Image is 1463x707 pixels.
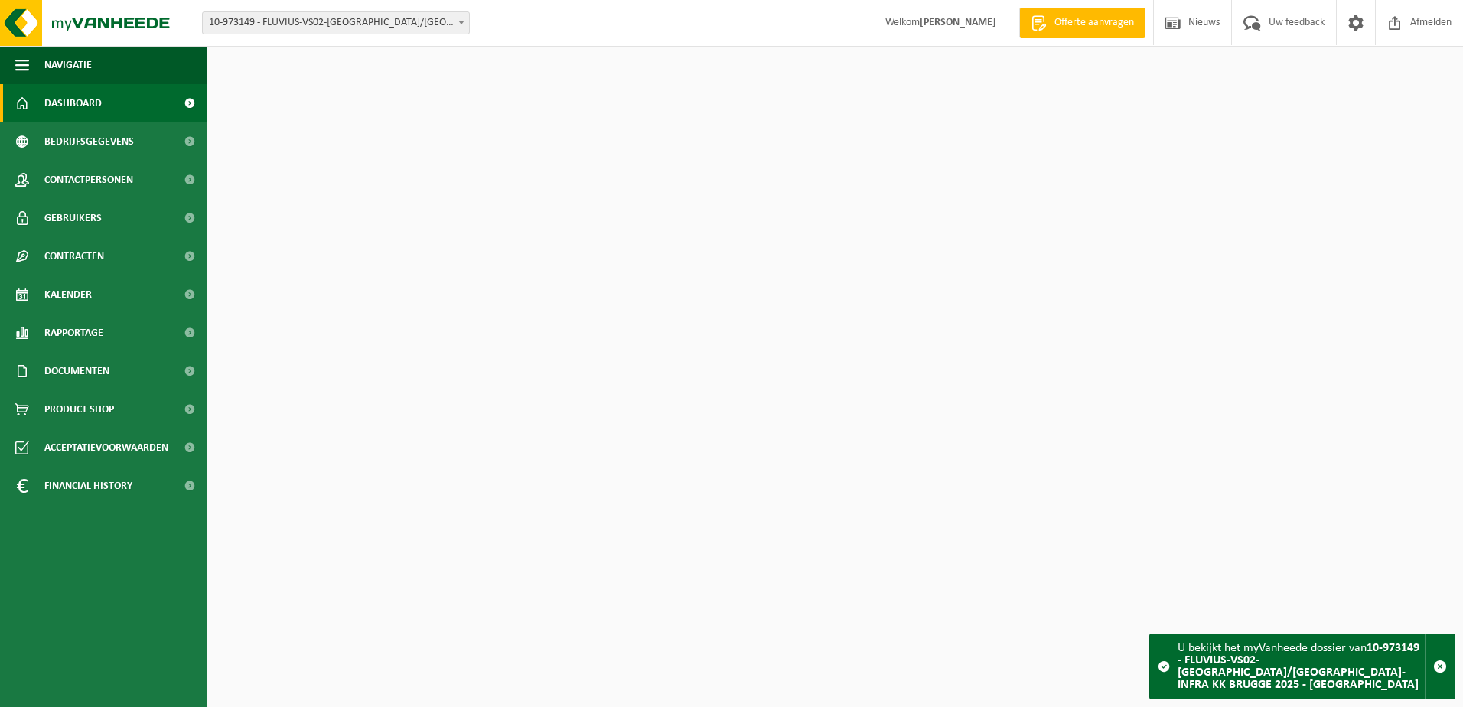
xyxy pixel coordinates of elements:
span: Offerte aanvragen [1051,15,1138,31]
span: Rapportage [44,314,103,352]
div: U bekijkt het myVanheede dossier van [1178,634,1425,699]
span: Gebruikers [44,199,102,237]
span: Dashboard [44,84,102,122]
span: Navigatie [44,46,92,84]
strong: 10-973149 - FLUVIUS-VS02-[GEOGRAPHIC_DATA]/[GEOGRAPHIC_DATA]-INFRA KK BRUGGE 2025 - [GEOGRAPHIC_D... [1178,642,1419,691]
span: 10-973149 - FLUVIUS-VS02-BRUGGE/MIDDENKUST-INFRA KK BRUGGE 2025 - BRUGGE [203,12,469,34]
span: Kalender [44,275,92,314]
span: Bedrijfsgegevens [44,122,134,161]
span: Contactpersonen [44,161,133,199]
span: Acceptatievoorwaarden [44,428,168,467]
span: Product Shop [44,390,114,428]
a: Offerte aanvragen [1019,8,1145,38]
strong: [PERSON_NAME] [920,17,996,28]
span: Financial History [44,467,132,505]
span: Documenten [44,352,109,390]
span: 10-973149 - FLUVIUS-VS02-BRUGGE/MIDDENKUST-INFRA KK BRUGGE 2025 - BRUGGE [202,11,470,34]
span: Contracten [44,237,104,275]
